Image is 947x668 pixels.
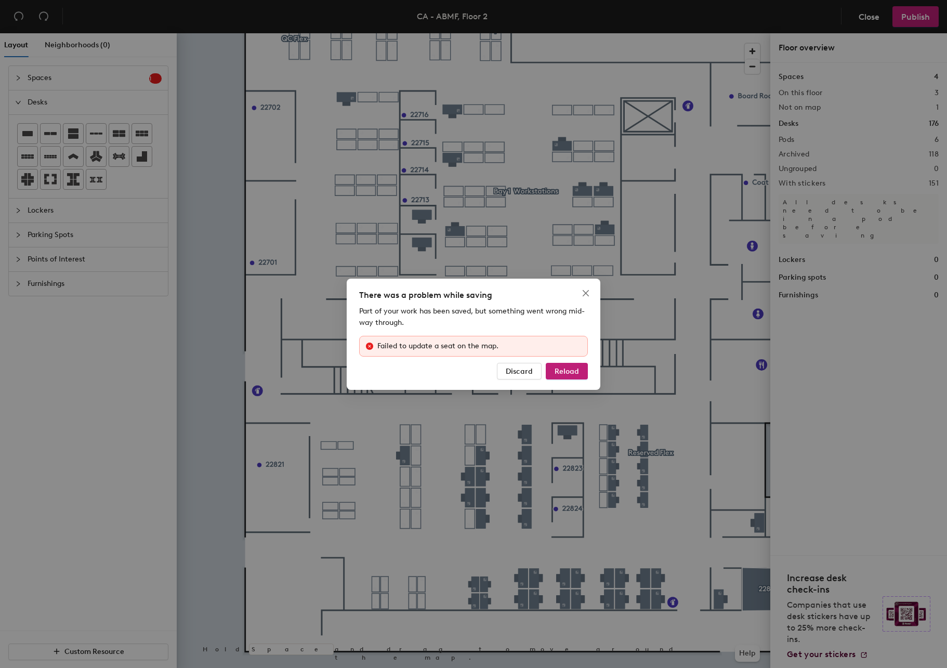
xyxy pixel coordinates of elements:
[366,343,373,350] span: close-circle
[546,363,588,379] button: Reload
[377,340,581,352] div: Failed to update a seat on the map.
[359,306,588,329] div: Part of your work has been saved, but something went wrong mid-way through.
[555,366,579,375] span: Reload
[582,289,590,297] span: close
[506,366,533,375] span: Discard
[577,289,594,297] span: Close
[359,289,588,302] div: There was a problem while saving
[497,363,542,379] button: Discard
[577,285,594,302] button: Close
